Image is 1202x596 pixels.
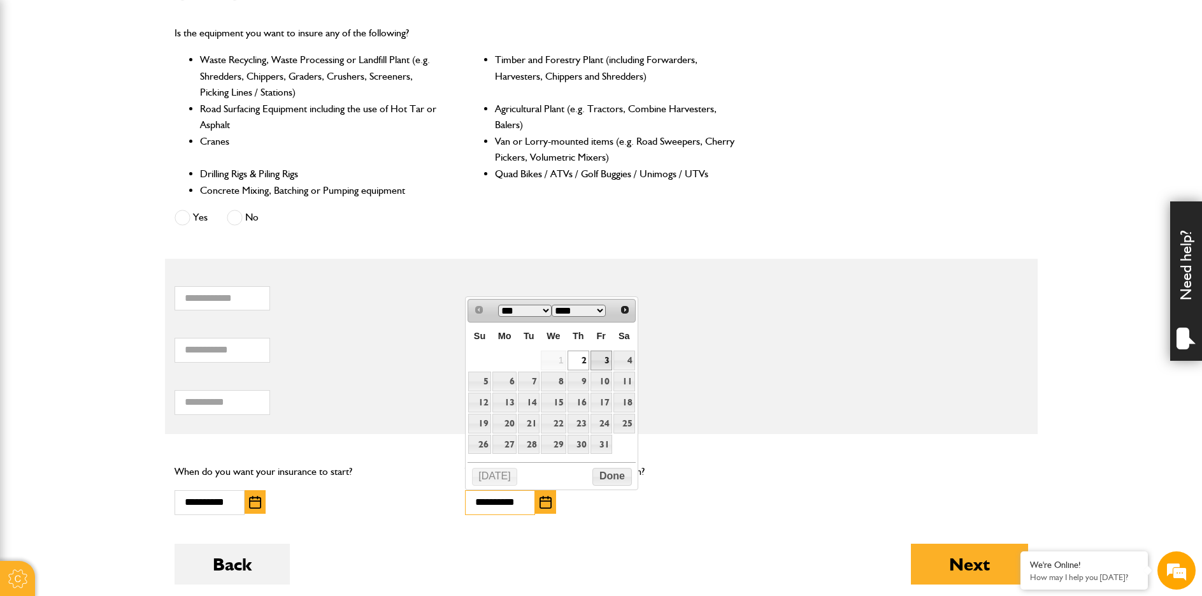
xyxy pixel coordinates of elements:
[568,414,589,433] a: 23
[200,166,441,182] li: Drilling Rigs & Piling Rigs
[597,331,606,341] span: Friday
[568,393,589,412] a: 16
[568,435,589,454] a: 30
[590,372,612,391] a: 10
[468,435,490,454] a: 26
[1170,201,1202,361] div: Need help?
[613,414,635,433] a: 25
[541,414,566,433] a: 22
[590,414,612,433] a: 24
[474,331,485,341] span: Sunday
[495,101,736,133] li: Agricultural Plant (e.g. Tractors, Combine Harvesters, Balers)
[615,301,634,319] a: Next
[620,305,630,315] span: Next
[1030,572,1138,582] p: How may I help you today?
[568,351,589,370] a: 2
[541,372,566,391] a: 8
[518,393,540,412] a: 14
[200,133,441,166] li: Cranes
[590,435,612,454] a: 31
[518,372,540,391] a: 7
[200,52,441,101] li: Waste Recycling, Waste Processing or Landfill Plant (e.g. Shredders, Chippers, Graders, Crushers,...
[911,544,1028,585] button: Next
[495,166,736,182] li: Quad Bikes / ATVs / Golf Buggies / Unimogs / UTVs
[468,393,490,412] a: 12
[590,351,612,370] a: 3
[492,372,517,391] a: 6
[472,468,518,486] button: [DATE]
[468,372,490,391] a: 5
[200,182,441,199] li: Concrete Mixing, Batching or Pumping equipment
[541,435,566,454] a: 29
[541,393,566,412] a: 15
[495,133,736,166] li: Van or Lorry-mounted items (e.g. Road Sweepers, Cherry Pickers, Volumetric Mixers)
[613,372,635,391] a: 11
[495,52,736,101] li: Timber and Forestry Plant (including Forwarders, Harvesters, Chippers and Shredders)
[518,414,540,433] a: 21
[175,210,208,226] label: Yes
[175,544,290,585] button: Back
[498,331,512,341] span: Monday
[175,463,447,480] p: When do you want your insurance to start?
[468,414,490,433] a: 19
[590,393,612,412] a: 17
[568,372,589,391] a: 9
[619,331,630,341] span: Saturday
[613,351,635,370] a: 4
[524,331,534,341] span: Tuesday
[492,393,517,412] a: 13
[518,435,540,454] a: 28
[613,393,635,412] a: 18
[540,496,552,509] img: Choose date
[1030,560,1138,571] div: We're Online!
[227,210,259,226] label: No
[492,414,517,433] a: 20
[573,331,584,341] span: Thursday
[175,25,737,41] p: Is the equipment you want to insure any of the following?
[492,435,517,454] a: 27
[249,496,261,509] img: Choose date
[592,468,631,486] button: Done
[547,331,560,341] span: Wednesday
[200,101,441,133] li: Road Surfacing Equipment including the use of Hot Tar or Asphalt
